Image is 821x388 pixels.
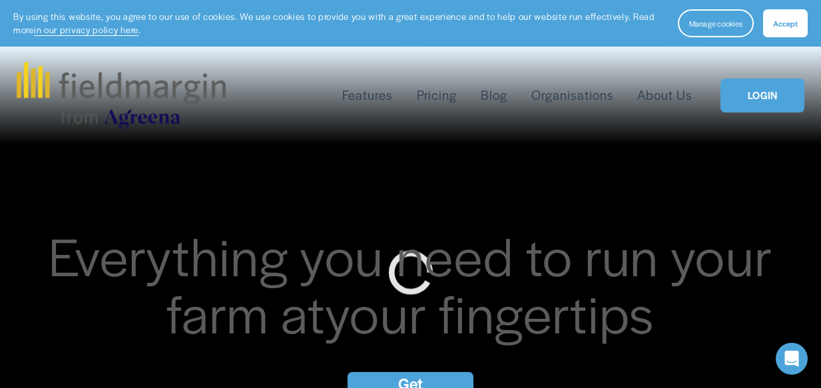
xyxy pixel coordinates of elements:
a: Pricing [417,85,457,106]
button: Accept [763,9,808,37]
span: Everything you need to run your farm at [49,218,785,349]
div: Open Intercom Messenger [776,343,808,375]
a: LOGIN [720,79,804,112]
button: Manage cookies [678,9,754,37]
a: About Us [637,85,692,106]
span: Manage cookies [689,18,742,29]
p: By using this website, you agree to our use of cookies. We use cookies to provide you with a grea... [13,10,665,36]
a: Blog [481,85,507,106]
a: in our privacy policy here [34,23,138,36]
img: fieldmargin.com [17,62,226,128]
span: Accept [773,18,798,29]
span: Features [342,86,393,104]
a: folder dropdown [342,85,393,106]
span: your fingertips [325,275,655,349]
a: Organisations [531,85,614,106]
